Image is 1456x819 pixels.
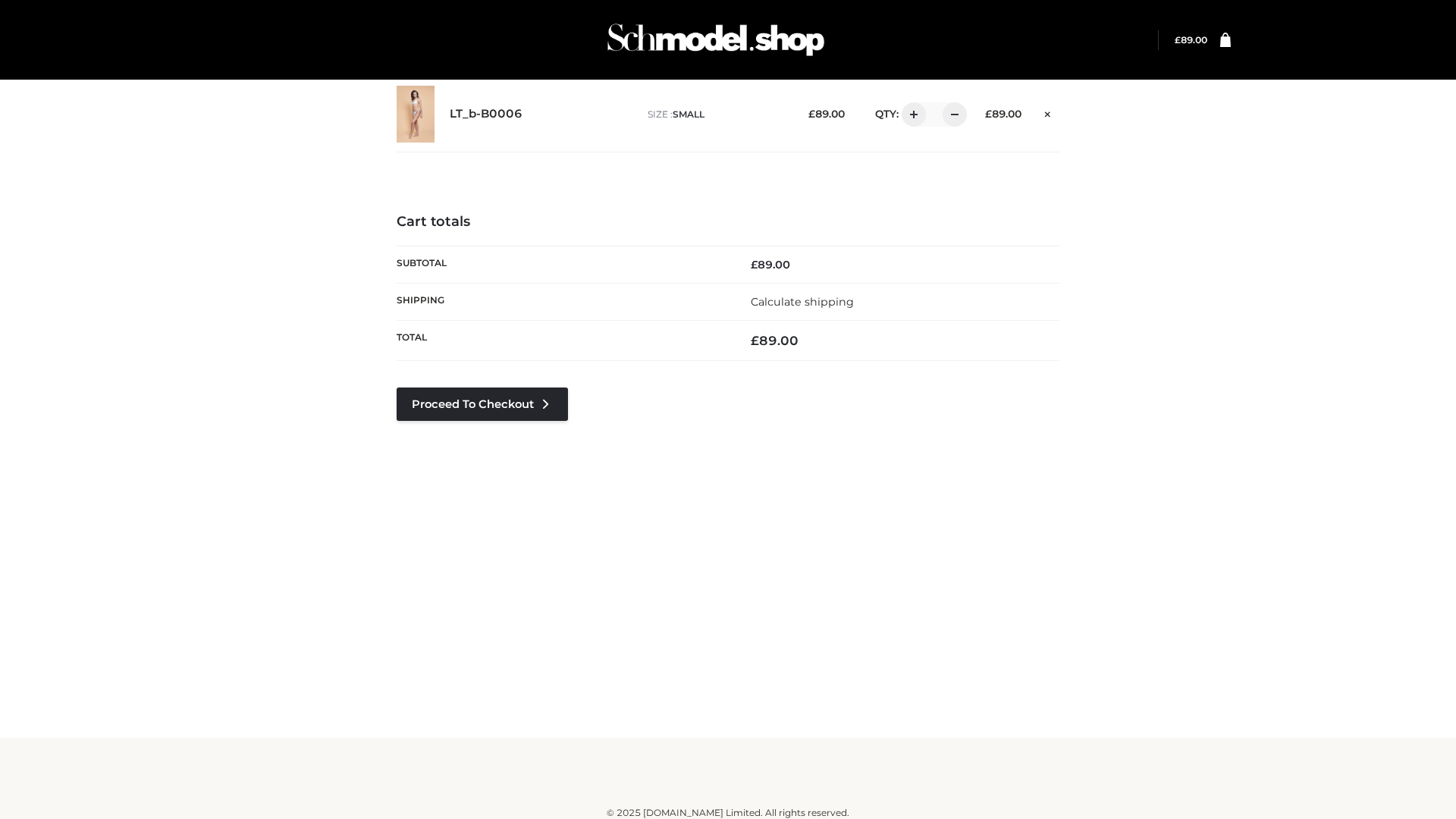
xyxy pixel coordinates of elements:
div: QTY: [860,102,962,127]
bdi: 89.00 [1175,34,1207,45]
th: Total [397,321,728,361]
p: size : [648,108,785,121]
a: LT_b-B0006 [450,107,522,121]
span: £ [751,258,758,271]
img: Schmodel Admin 964 [602,10,830,70]
th: Subtotal [397,246,728,283]
span: £ [808,108,815,120]
span: SMALL [673,108,704,120]
span: £ [751,333,759,348]
span: £ [985,108,992,120]
th: Shipping [397,283,728,320]
bdi: 89.00 [985,108,1021,120]
a: £89.00 [1175,34,1207,45]
bdi: 89.00 [808,108,845,120]
bdi: 89.00 [751,258,790,271]
h4: Cart totals [397,214,1059,231]
a: Remove this item [1037,102,1059,122]
a: Proceed to Checkout [397,388,568,421]
span: £ [1175,34,1181,45]
a: Calculate shipping [751,295,854,309]
bdi: 89.00 [751,333,799,348]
